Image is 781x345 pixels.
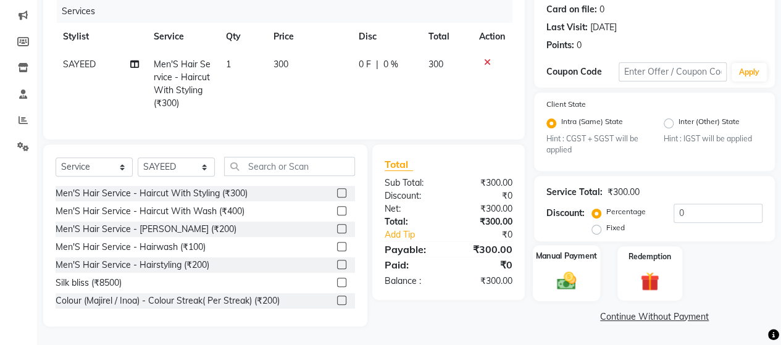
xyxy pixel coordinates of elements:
div: Silk bliss (₹8500) [56,276,122,289]
img: _gift.svg [635,270,665,293]
a: Add Tip [375,228,461,241]
span: 0 % [383,58,398,71]
small: Hint : CGST + SGST will be applied [546,133,645,156]
div: Balance : [375,275,449,288]
label: Intra (Same) State [561,116,623,131]
div: 0 [577,39,582,52]
input: Enter Offer / Coupon Code [619,62,727,81]
div: Net: [375,202,449,215]
div: Men'S Hair Service - Hairwash (₹100) [56,241,206,254]
th: Total [421,23,472,51]
div: Men'S Hair Service - Haircut With Styling (₹300) [56,187,248,200]
th: Price [266,23,351,51]
div: Points: [546,39,574,52]
div: ₹300.00 [448,275,522,288]
span: 1 [226,59,231,70]
label: Percentage [606,206,646,217]
div: Coupon Code [546,65,619,78]
div: Total: [375,215,449,228]
div: Discount: [375,189,449,202]
div: Men'S Hair Service - Haircut With Wash (₹400) [56,205,244,218]
div: Payable: [375,242,449,257]
div: ₹300.00 [448,177,522,189]
span: 300 [274,59,288,70]
div: ₹300.00 [448,242,522,257]
div: ₹0 [448,257,522,272]
label: Client State [546,99,586,110]
div: Men'S Hair Service - [PERSON_NAME] (₹200) [56,223,236,236]
span: Total [385,158,413,171]
div: ₹300.00 [448,202,522,215]
a: Continue Without Payment [537,310,772,323]
th: Action [472,23,512,51]
span: 0 F [359,58,371,71]
input: Search or Scan [224,157,355,176]
th: Disc [351,23,421,51]
label: Manual Payment [536,251,598,262]
div: ₹300.00 [448,215,522,228]
div: 0 [599,3,604,16]
div: ₹0 [448,189,522,202]
div: Card on file: [546,3,597,16]
span: 300 [428,59,443,70]
div: [DATE] [590,21,617,34]
div: Service Total: [546,186,603,199]
label: Redemption [629,251,671,262]
th: Qty [219,23,267,51]
div: Last Visit: [546,21,588,34]
div: ₹300.00 [608,186,640,199]
div: Colour (Majirel / Inoa) - Colour Streak( Per Streak) (₹200) [56,294,280,307]
span: | [376,58,378,71]
span: Men'S Hair Service - Haircut With Styling (₹300) [154,59,211,109]
th: Stylist [56,23,146,51]
label: Fixed [606,222,625,233]
div: Sub Total: [375,177,449,189]
div: ₹0 [461,228,522,241]
small: Hint : IGST will be applied [664,133,762,144]
div: Men'S Hair Service - Hairstyling (₹200) [56,259,209,272]
button: Apply [732,63,767,81]
div: Paid: [375,257,449,272]
img: _cash.svg [551,270,582,292]
th: Service [146,23,219,51]
label: Inter (Other) State [679,116,740,131]
span: SAYEED [63,59,96,70]
div: Discount: [546,207,585,220]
